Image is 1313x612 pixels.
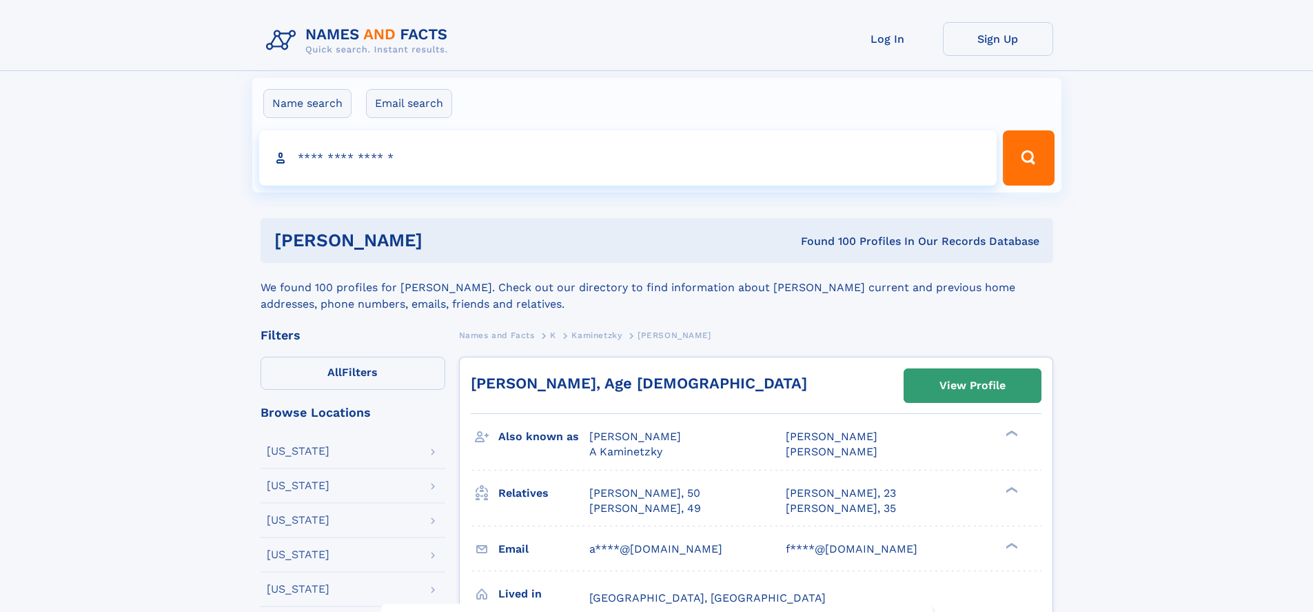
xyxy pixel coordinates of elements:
[571,330,622,340] span: Kaminetzky
[366,89,452,118] label: Email search
[1002,429,1019,438] div: ❯
[261,357,445,390] label: Filters
[786,445,877,458] span: [PERSON_NAME]
[1003,130,1054,186] button: Search Button
[267,480,329,491] div: [US_STATE]
[274,232,612,249] h1: [PERSON_NAME]
[498,582,589,606] h3: Lived in
[589,486,700,501] a: [PERSON_NAME], 50
[589,445,662,458] span: A Kaminetzky
[261,329,445,342] div: Filters
[943,22,1053,56] a: Sign Up
[459,326,535,344] a: Names and Facts
[471,375,807,392] a: [PERSON_NAME], Age [DEMOGRAPHIC_DATA]
[498,482,589,505] h3: Relatives
[498,537,589,561] h3: Email
[267,549,329,560] div: [US_STATE]
[263,89,352,118] label: Name search
[261,406,445,419] div: Browse Locations
[267,515,329,526] div: [US_STATE]
[571,326,622,344] a: Kaminetzky
[589,591,826,604] span: [GEOGRAPHIC_DATA], [GEOGRAPHIC_DATA]
[589,501,701,516] a: [PERSON_NAME], 49
[638,330,711,340] span: [PERSON_NAME]
[261,263,1053,313] div: We found 100 profiles for [PERSON_NAME]. Check out our directory to find information about [PERSO...
[550,326,556,344] a: K
[259,130,997,186] input: search input
[1002,541,1019,550] div: ❯
[327,366,342,379] span: All
[267,446,329,457] div: [US_STATE]
[498,425,589,448] h3: Also known as
[550,330,556,340] span: K
[939,370,1006,402] div: View Profile
[267,584,329,595] div: [US_STATE]
[261,22,459,59] img: Logo Names and Facts
[611,234,1039,249] div: Found 100 Profiles In Our Records Database
[833,22,943,56] a: Log In
[1002,485,1019,494] div: ❯
[904,369,1041,402] a: View Profile
[786,430,877,443] span: [PERSON_NAME]
[786,486,896,501] a: [PERSON_NAME], 23
[786,501,896,516] a: [PERSON_NAME], 35
[589,430,681,443] span: [PERSON_NAME]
